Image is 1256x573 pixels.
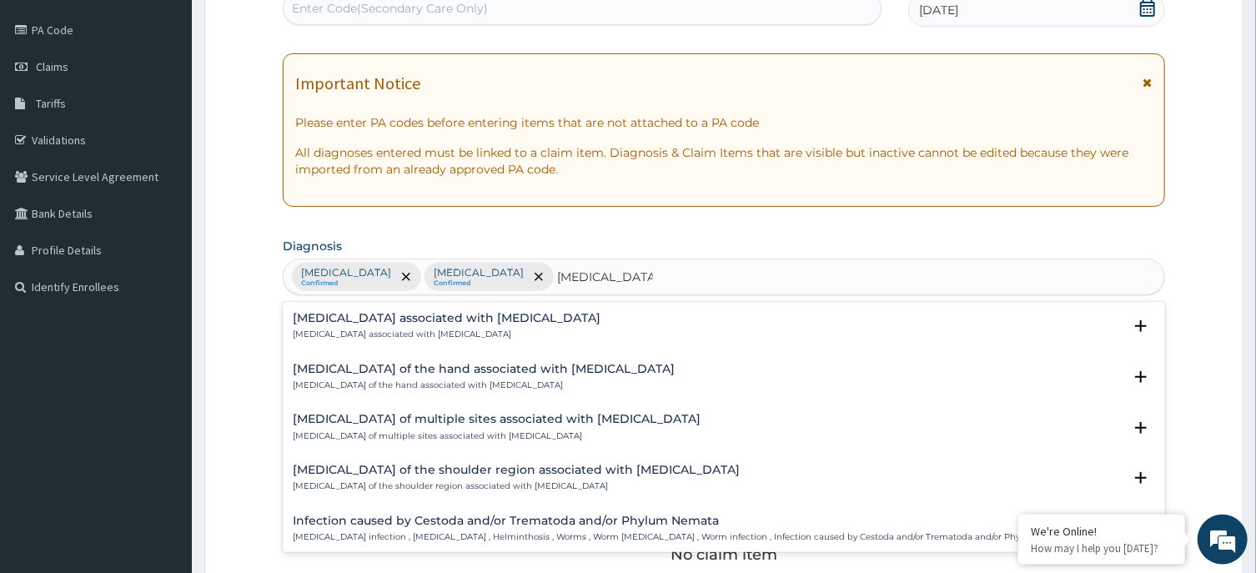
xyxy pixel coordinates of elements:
[434,279,524,288] small: Confirmed
[293,531,1074,543] p: [MEDICAL_DATA] infection , [MEDICAL_DATA] , Helminthosis , Worms , Worm [MEDICAL_DATA] , Worm inf...
[31,83,68,125] img: d_794563401_company_1708531726252_794563401
[399,269,414,284] span: remove selection option
[295,114,1152,131] p: Please enter PA codes before entering items that are not attached to a PA code
[295,144,1152,178] p: All diagnoses entered must be linked to a claim item. Diagnosis & Claim Items that are visible bu...
[274,8,314,48] div: Minimize live chat window
[36,59,68,74] span: Claims
[531,269,546,284] span: remove selection option
[293,312,600,324] h4: [MEDICAL_DATA] associated with [MEDICAL_DATA]
[97,177,230,345] span: We're online!
[301,266,391,279] p: [MEDICAL_DATA]
[293,413,701,425] h4: [MEDICAL_DATA] of multiple sites associated with [MEDICAL_DATA]
[8,390,318,448] textarea: Type your message and hit 'Enter'
[301,279,391,288] small: Confirmed
[293,379,675,391] p: [MEDICAL_DATA] of the hand associated with [MEDICAL_DATA]
[1031,524,1173,539] div: We're Online!
[1031,541,1173,555] p: How may I help you today?
[283,238,342,254] label: Diagnosis
[1131,418,1151,438] i: open select status
[1131,367,1151,387] i: open select status
[36,96,66,111] span: Tariffs
[919,2,958,18] span: [DATE]
[293,363,675,375] h4: [MEDICAL_DATA] of the hand associated with [MEDICAL_DATA]
[1131,468,1151,488] i: open select status
[293,329,600,340] p: [MEDICAL_DATA] associated with [MEDICAL_DATA]
[293,480,740,492] p: [MEDICAL_DATA] of the shoulder region associated with [MEDICAL_DATA]
[293,430,701,442] p: [MEDICAL_DATA] of multiple sites associated with [MEDICAL_DATA]
[293,515,1074,527] h4: Infection caused by Cestoda and/or Trematoda and/or Phylum Nemata
[293,464,740,476] h4: [MEDICAL_DATA] of the shoulder region associated with [MEDICAL_DATA]
[434,266,524,279] p: [MEDICAL_DATA]
[671,546,777,563] p: No claim item
[87,93,280,115] div: Chat with us now
[295,74,420,93] h1: Important Notice
[1131,316,1151,336] i: open select status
